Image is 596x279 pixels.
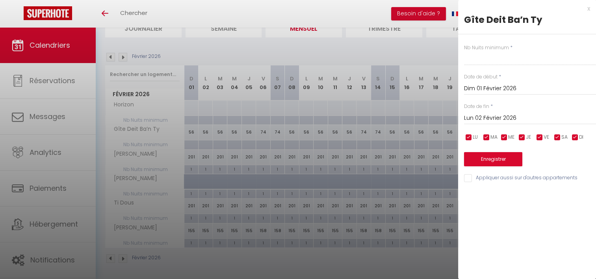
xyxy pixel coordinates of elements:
div: x [458,4,590,13]
span: MA [490,134,498,141]
label: Date de fin [464,103,489,110]
button: Enregistrer [464,152,522,166]
span: SA [561,134,568,141]
span: VE [544,134,549,141]
div: Gîte Deit Ba’n Ty [464,13,590,26]
label: Date de début [464,73,498,81]
span: LU [473,134,478,141]
span: ME [508,134,514,141]
span: DI [579,134,583,141]
label: Nb Nuits minimum [464,44,509,52]
span: JE [526,134,531,141]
